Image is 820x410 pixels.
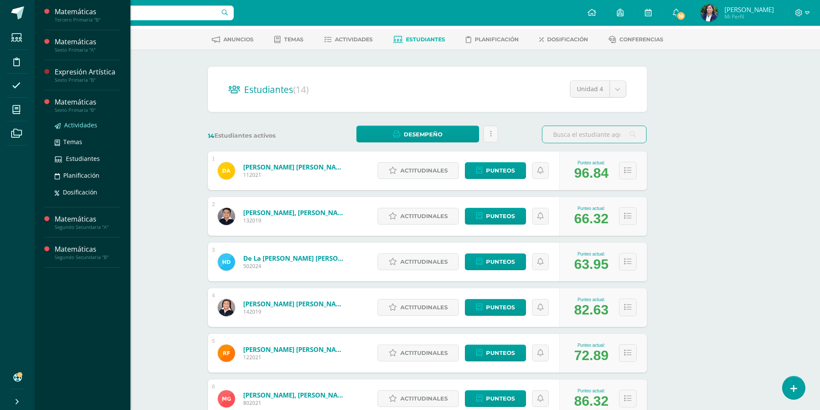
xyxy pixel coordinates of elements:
a: Conferencias [609,33,663,46]
div: 96.84 [574,165,609,181]
span: Mi Perfil [724,13,774,20]
span: 502024 [243,262,347,270]
a: Actitudinales [378,345,459,361]
img: 6855918c580bc23abd319a203c4bbb3b.png [218,253,235,271]
span: Actitudinales [400,208,448,224]
a: Actividades [324,33,373,46]
div: 86.32 [574,393,609,409]
div: Segundo Secundaria "B" [55,254,120,260]
a: Actitudinales [378,390,459,407]
div: Tercero Primaria "B" [55,17,120,23]
div: 6 [212,384,215,390]
a: [PERSON_NAME], [PERSON_NAME] [243,391,347,399]
div: 63.95 [574,256,609,272]
span: 122021 [243,354,347,361]
span: Conferencias [619,36,663,43]
div: 1 [212,156,215,162]
span: Actitudinales [400,254,448,270]
div: Punteo actual: [574,252,609,256]
a: MatemáticasSegundo Secundaria "A" [55,214,120,230]
span: Punteos [486,299,515,315]
a: MatemáticasSexto Primaria "B" [55,97,120,113]
a: Desempeño [356,126,479,142]
a: MatemáticasSexto Primaria "A" [55,37,120,53]
div: 66.32 [574,211,609,227]
div: Sexto Primaria "B" [55,77,120,83]
span: Estudiantes [66,154,100,163]
a: Punteos [465,390,526,407]
span: Punteos [486,391,515,407]
img: cc393a5ce9805ad72d48e0f4d9f74595.png [701,4,718,22]
div: Punteo actual: [574,343,609,348]
input: Busca un usuario... [40,6,234,20]
a: Planificación [55,170,120,180]
div: Matemáticas [55,244,120,254]
span: Estudiantes [406,36,445,43]
a: Punteos [465,345,526,361]
a: Estudiantes [393,33,445,46]
label: Estudiantes activos [208,132,313,140]
span: Actitudinales [400,299,448,315]
a: Actitudinales [378,208,459,225]
a: MatemáticasTercero Primaria "B" [55,7,120,23]
img: 40b9d9efcd85661de724d77ce62a49d8.png [218,345,235,362]
span: Unidad 4 [577,81,603,97]
a: de la [PERSON_NAME] [PERSON_NAME] [243,254,347,262]
div: 82.63 [574,302,609,318]
img: 421b0346a0a2caf080c424f0c154378d.png [218,162,235,179]
a: MatemáticasSegundo Secundaria "B" [55,244,120,260]
a: Punteos [465,299,526,316]
div: Expresión Artística [55,67,120,77]
span: 142019 [243,308,347,315]
a: Planificación [466,33,519,46]
span: 14 [208,132,214,140]
div: Matemáticas [55,214,120,224]
a: Actitudinales [378,299,459,316]
a: Actitudinales [378,253,459,270]
a: Temas [55,137,120,147]
a: Punteos [465,253,526,270]
span: Estudiantes [244,83,309,96]
span: Actividades [335,36,373,43]
div: 2 [212,201,215,207]
span: Dosificación [63,188,97,196]
div: 3 [212,247,215,253]
a: Expresión ArtísticaSexto Primaria "B" [55,67,120,83]
div: Sexto Primaria "B" [55,107,120,113]
span: Planificación [475,36,519,43]
img: a0765c4202e265541b6a41f77a8f215f.png [218,208,235,225]
span: Punteos [486,345,515,361]
a: Unidad 4 [570,81,626,97]
div: Punteo actual: [574,160,609,165]
div: 4 [212,293,215,299]
span: Punteos [486,208,515,224]
span: Temas [63,138,82,146]
div: Matemáticas [55,37,120,47]
a: [PERSON_NAME] [PERSON_NAME] [243,345,347,354]
a: Dosificación [55,187,120,197]
a: Punteos [465,208,526,225]
span: 112021 [243,171,347,179]
a: [PERSON_NAME], [PERSON_NAME] [243,208,347,217]
span: Desempeño [404,126,442,142]
span: Dosificación [547,36,588,43]
span: Temas [284,36,303,43]
img: f9cd93e75445d2b335290c13abfa96b4.png [218,299,235,316]
div: Punteo actual: [574,297,609,302]
input: Busca el estudiante aquí... [542,126,646,143]
span: Anuncios [223,36,254,43]
div: 72.89 [574,348,609,364]
div: Punteo actual: [574,388,609,393]
a: Anuncios [212,33,254,46]
a: Dosificación [539,33,588,46]
span: Actitudinales [400,163,448,179]
div: Matemáticas [55,7,120,17]
span: [PERSON_NAME] [724,5,774,14]
div: Sexto Primaria "A" [55,47,120,53]
a: [PERSON_NAME] [PERSON_NAME] [243,299,347,308]
img: 37ba412af4ef2998051f6342400923ea.png [218,390,235,407]
a: Punteos [465,162,526,179]
a: Actitudinales [378,162,459,179]
span: Actitudinales [400,345,448,361]
div: Matemáticas [55,97,120,107]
